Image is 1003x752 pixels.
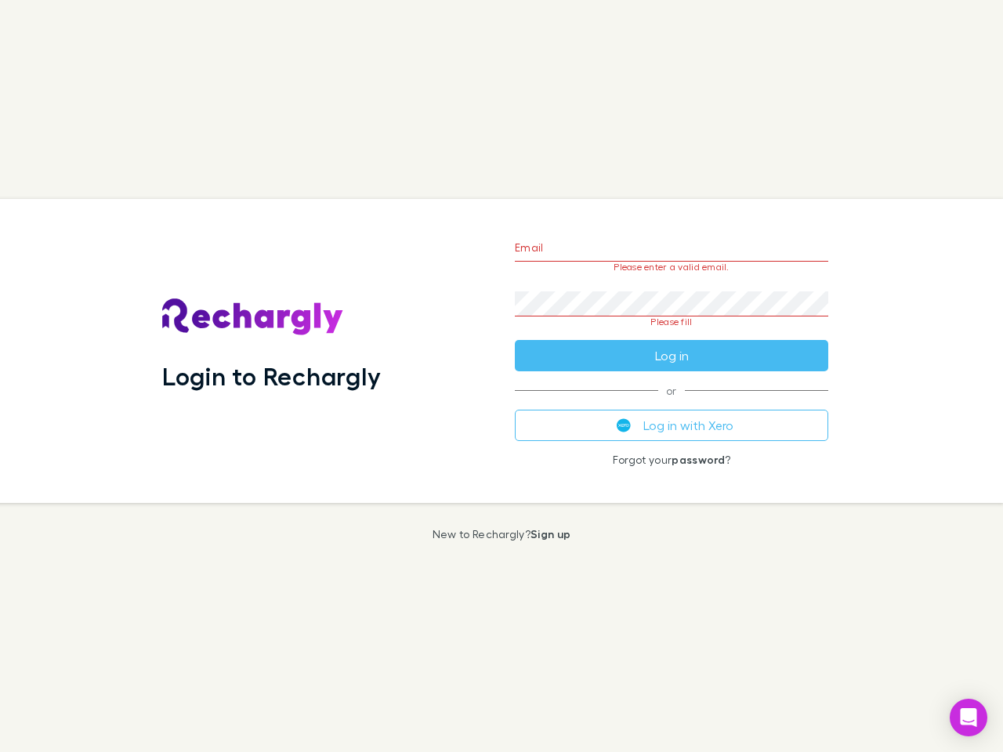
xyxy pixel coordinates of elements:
img: Rechargly's Logo [162,298,344,336]
p: New to Rechargly? [433,528,571,540]
p: Forgot your ? [515,454,828,466]
p: Please fill [515,316,828,327]
p: Please enter a valid email. [515,262,828,273]
button: Log in [515,340,828,371]
img: Xero's logo [617,418,631,432]
a: Sign up [530,527,570,540]
h1: Login to Rechargly [162,361,381,391]
span: or [515,390,828,391]
div: Open Intercom Messenger [950,699,987,736]
button: Log in with Xero [515,410,828,441]
a: password [672,453,725,466]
